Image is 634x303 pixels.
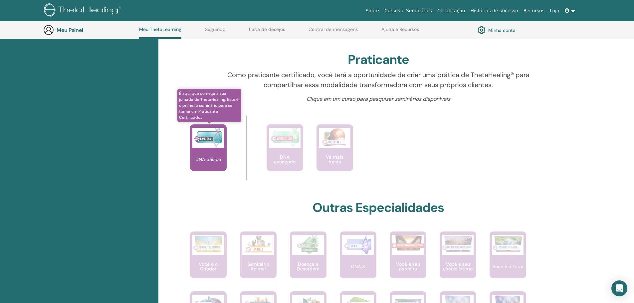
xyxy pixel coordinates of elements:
img: generic-user-icon.jpg [43,25,54,35]
font: Minha conta [488,27,516,33]
div: Open Intercom Messenger [611,280,627,296]
a: Você e seu círculo íntimo Você e seu círculo íntimo [440,231,476,291]
img: Seminário Animal [242,235,274,255]
a: Meu ThetaLearning [139,27,181,39]
a: Lista de desejos [249,27,285,37]
img: Você e a Terra [492,235,524,253]
font: Doença e Desordem [297,261,319,272]
a: Recursos [521,5,547,17]
font: É aqui que começa a sua jornada de ThetaHealing. Este é o primeiro seminário para se tornar um Pr... [179,91,239,120]
a: Seminário Animal Seminário Animal [240,231,277,291]
font: Vá mais fundo [326,154,343,165]
font: Lista de desejos [249,26,285,32]
font: Praticante [348,51,409,68]
img: Vá mais fundo [319,128,350,148]
font: DNA básico [195,156,221,162]
font: Meu Painel [57,27,83,34]
img: Você e seu círculo íntimo [442,235,474,253]
font: Você e seu parceiro [396,261,420,272]
a: Central de mensagens [309,27,358,37]
a: Vá mais fundo Vá mais fundo [317,124,353,184]
font: Outras Especialidades [313,199,444,216]
a: Você e seu parceiro Você e seu parceiro [390,231,426,291]
img: Você e o Criador [192,235,224,253]
font: Cursos e Seminários [384,8,432,13]
font: Seminário Animal [247,261,269,272]
a: Minha conta [478,24,516,36]
a: Cursos e Seminários [382,5,435,17]
font: Recursos [524,8,544,13]
font: Seguindo [205,26,225,32]
a: Você e a Terra Você e a Terra [490,231,526,291]
font: Central de mensagens [309,26,358,32]
font: Você e o Criador [199,261,218,272]
a: Certificação [435,5,468,17]
font: Como praticante certificado, você terá a oportunidade de criar uma prática de ThetaHealing® para ... [227,71,529,89]
img: cog.svg [478,24,486,36]
font: Você e seu círculo íntimo [443,261,473,272]
a: Ajuda e Recursos [381,27,419,37]
a: Seguindo [205,27,225,37]
font: Sobre [365,8,379,13]
font: Meu ThetaLearning [139,26,181,32]
a: DNA avançado DNA avançado [267,124,303,184]
font: DNA 3 [351,263,365,269]
img: DNA básico [192,128,224,148]
font: Clique em um curso para pesquisar seminários disponíveis [307,95,450,102]
font: Loja [550,8,559,13]
font: Ajuda e Recursos [381,26,419,32]
img: DNA 3 [342,235,374,255]
a: Você e o Criador Você e o Criador [190,231,227,291]
font: Histórias de sucesso [470,8,518,13]
img: DNA avançado [269,128,301,148]
img: logo.png [44,3,123,18]
font: Você e a Terra [492,263,524,269]
a: Doença e Desordem Doença e Desordem [290,231,326,291]
a: Loja [547,5,562,17]
a: DNA 3 DNA 3 [340,231,376,291]
img: Doença e Desordem [292,235,324,255]
font: Certificação [437,8,465,13]
a: É aqui que começa a sua jornada de ThetaHealing. Este é o primeiro seminário para se tornar um Pr... [190,124,227,184]
font: DNA avançado [274,154,296,165]
img: Você e seu parceiro [392,235,424,251]
a: Sobre [363,5,381,17]
a: Histórias de sucesso [468,5,521,17]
